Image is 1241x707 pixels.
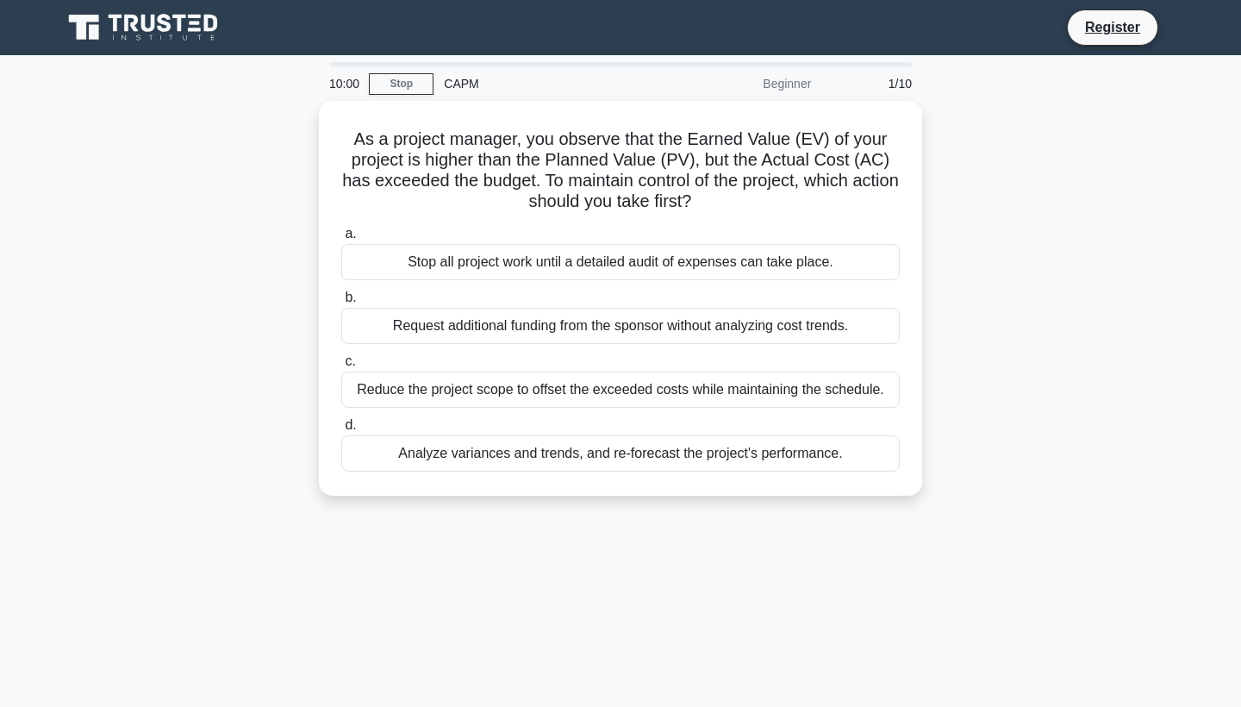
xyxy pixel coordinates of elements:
div: 1/10 [821,66,922,101]
div: Beginner [670,66,821,101]
span: d. [345,417,356,432]
div: Request additional funding from the sponsor without analyzing cost trends. [341,308,900,344]
a: Register [1075,16,1151,38]
a: Stop [369,73,433,95]
div: Reduce the project scope to offset the exceeded costs while maintaining the schedule. [341,372,900,408]
span: c. [345,353,355,368]
div: Stop all project work until a detailed audit of expenses can take place. [341,244,900,280]
div: CAPM [433,66,670,101]
span: a. [345,226,356,241]
h5: As a project manager, you observe that the Earned Value (EV) of your project is higher than the P... [340,128,901,213]
div: Analyze variances and trends, and re-forecast the project's performance. [341,435,900,472]
span: b. [345,290,356,304]
div: 10:00 [319,66,369,101]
